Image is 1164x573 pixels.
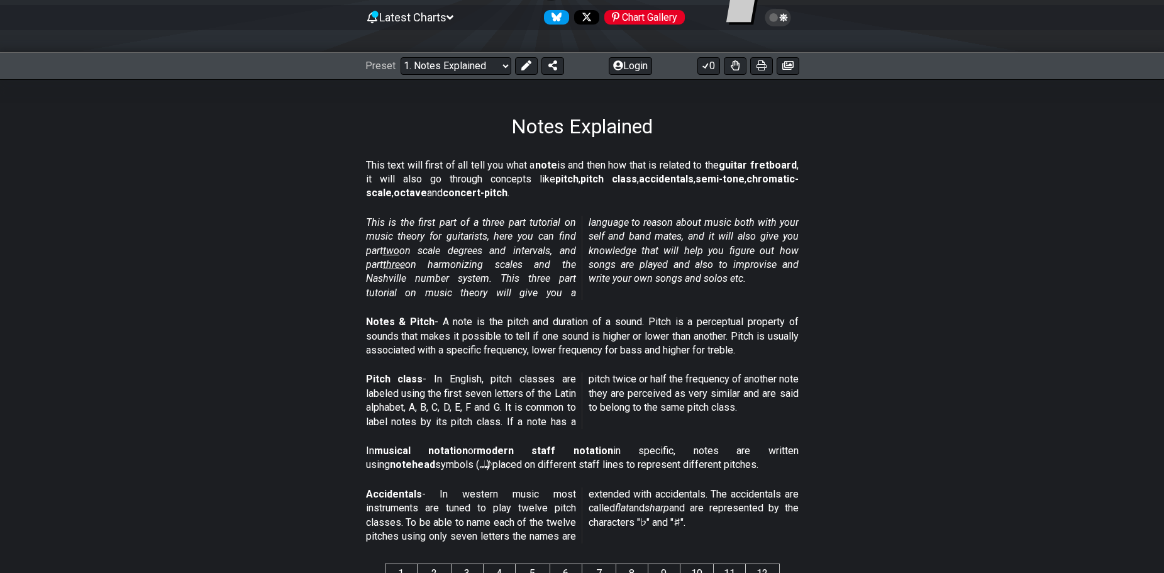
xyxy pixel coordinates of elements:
a: #fretflip at Pinterest [599,10,685,25]
h1: Notes Explained [511,114,653,138]
a: Follow #fretflip at Bluesky [539,10,569,25]
button: 0 [697,57,720,75]
button: Toggle Dexterity for all fretkits [724,57,746,75]
strong: semi-tone [696,173,745,185]
button: Edit Preset [515,57,538,75]
button: Create image [777,57,799,75]
button: Print [750,57,773,75]
em: This is the first part of a three part tutorial on music theory for guitarists, here you can find... [366,216,799,299]
strong: pitch class [580,173,637,185]
p: - In English, pitch classes are labeled using the first seven letters of the Latin alphabet, A, B... [366,372,799,429]
a: Follow #fretflip at X [569,10,599,25]
strong: Notes & Pitch [366,316,435,328]
div: Chart Gallery [604,10,685,25]
strong: octave [394,187,427,199]
strong: modern staff notation [477,445,613,457]
span: Latest Charts [379,11,446,24]
strong: Pitch class [366,373,423,385]
select: Preset [401,57,511,75]
strong: Accidentals [366,488,422,500]
strong: concert-pitch [443,187,507,199]
button: Share Preset [541,57,564,75]
strong: accidentals [639,173,694,185]
em: flat [615,502,629,514]
span: Preset [365,60,396,72]
span: three [383,259,405,270]
strong: note [535,159,557,171]
strong: pitch [555,173,579,185]
strong: musical notation [374,445,468,457]
button: Login [609,57,652,75]
p: - In western music most instruments are tuned to play twelve pitch classes. To be able to name ea... [366,487,799,544]
span: two [383,245,399,257]
p: This text will first of all tell you what a is and then how that is related to the , it will also... [366,159,799,201]
span: Toggle light / dark theme [771,12,785,23]
strong: notehead [390,459,435,470]
strong: guitar fretboard [719,159,797,171]
p: - A note is the pitch and duration of a sound. Pitch is a perceptual property of sounds that make... [366,315,799,357]
p: In or in specific, notes are written using symbols (𝅝 𝅗𝅥 𝅘𝅥 𝅘𝅥𝅮) placed on different staff lines to r... [366,444,799,472]
em: sharp [645,502,669,514]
